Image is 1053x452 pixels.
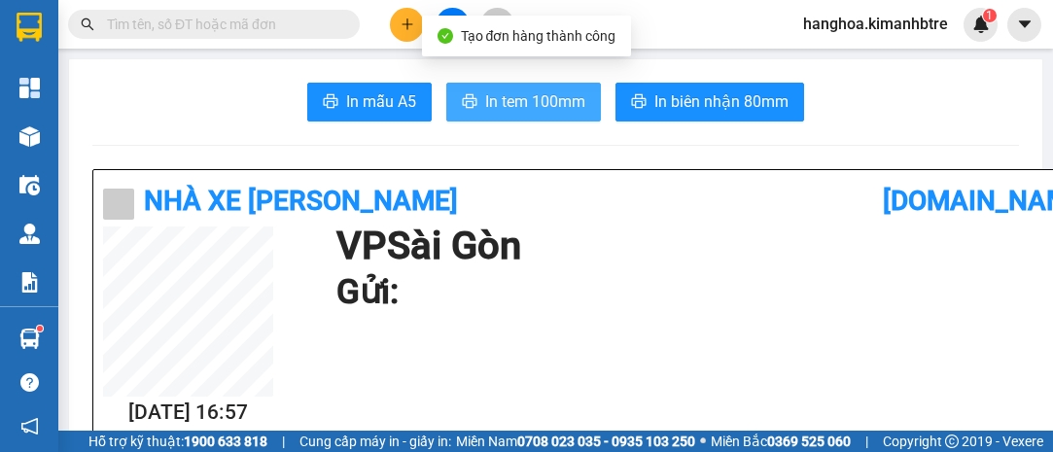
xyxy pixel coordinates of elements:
[17,18,47,39] span: Gửi:
[865,431,868,452] span: |
[983,9,997,22] sup: 1
[183,102,355,129] div: 20.000
[81,17,94,31] span: search
[183,107,210,127] span: CC :
[436,8,470,42] button: file-add
[456,431,695,452] span: Miền Nam
[17,40,172,63] div: ĐỊNH
[700,437,706,445] span: ⚪️
[186,17,353,40] div: Chợ Lách
[107,14,336,35] input: Tìm tên, số ĐT hoặc mã đơn
[346,89,416,114] span: In mẫu A5
[462,93,477,112] span: printer
[299,431,451,452] span: Cung cấp máy in - giấy in:
[461,28,616,44] span: Tạo đơn hàng thành công
[631,93,647,112] span: printer
[37,326,43,331] sup: 1
[19,126,40,147] img: warehouse-icon
[19,224,40,244] img: warehouse-icon
[144,185,458,217] b: Nhà xe [PERSON_NAME]
[485,89,585,114] span: In tem 100mm
[186,18,232,39] span: Nhận:
[19,78,40,98] img: dashboard-icon
[788,12,964,36] span: hanghoa.kimanhbtre
[19,329,40,349] img: warehouse-icon
[103,397,273,429] h2: [DATE] 16:57
[767,434,851,449] strong: 0369 525 060
[711,431,851,452] span: Miền Bắc
[20,417,39,435] span: notification
[517,434,695,449] strong: 0708 023 035 - 0935 103 250
[323,93,338,112] span: printer
[986,9,993,22] span: 1
[401,17,414,31] span: plus
[945,435,959,448] span: copyright
[390,8,424,42] button: plus
[19,272,40,293] img: solution-icon
[1016,16,1034,33] span: caret-down
[17,17,172,40] div: Sài Gòn
[1007,8,1041,42] button: caret-down
[307,83,432,122] button: printerIn mẫu A5
[615,83,804,122] button: printerIn biên nhận 80mm
[88,431,267,452] span: Hỗ trợ kỹ thuật:
[20,373,39,392] span: question-circle
[186,63,353,90] div: 0833664566
[17,141,353,165] div: Tên hàng: HỘP THUỐC ( : 1 )
[282,431,285,452] span: |
[17,63,172,90] div: 0931623078
[480,8,514,42] button: aim
[438,28,453,44] span: check-circle
[19,175,40,195] img: warehouse-icon
[446,83,601,122] button: printerIn tem 100mm
[186,40,353,63] div: VINH
[260,139,286,166] span: SL
[972,16,990,33] img: icon-new-feature
[654,89,789,114] span: In biên nhận 80mm
[17,13,42,42] img: logo-vxr
[184,434,267,449] strong: 1900 633 818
